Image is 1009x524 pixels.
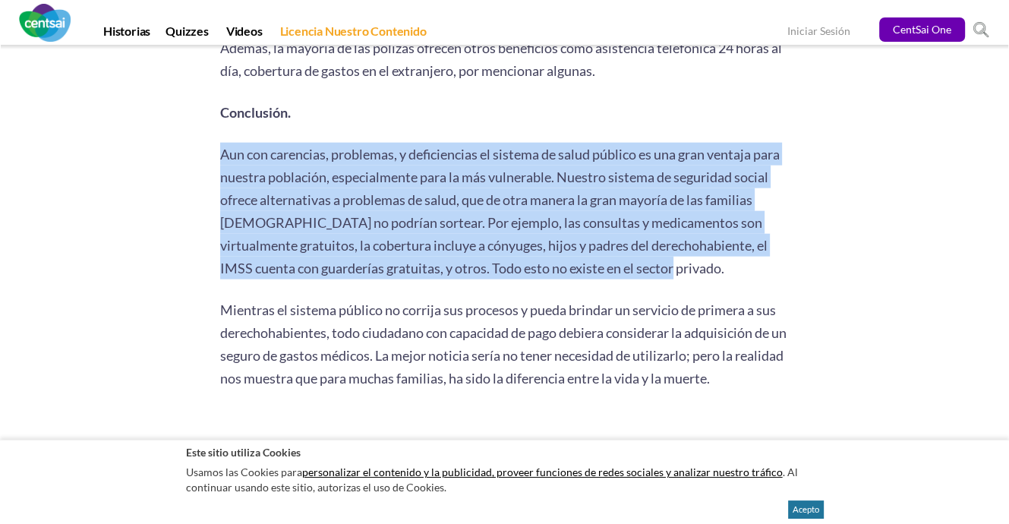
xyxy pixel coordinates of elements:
p: Usamos las Cookies para . Al continuar usando este sitio, autorizas el uso de Cookies. [186,461,824,498]
button: Acepto [788,500,824,519]
b: Conclusión. [220,104,291,121]
a: Iniciar Sesión [787,24,850,40]
a: Videos [219,24,270,45]
a: CentSai One [879,17,965,42]
img: CentSai [19,4,71,42]
span: Aun con carencias, problemas, y deficiencias el sistema de salud público es una gran ventaja para... [220,146,780,276]
a: Quizzes [158,24,216,45]
a: Historias [96,24,158,45]
span: Además, la mayoría de las pólizas ofrecen otros beneficios como asistencia telefónica 24 horas al... [220,39,782,79]
a: Licencia Nuestro Contenido [273,24,434,45]
span: Mientras el sistema público no corrija sus procesos y pueda brindar un servicio de primera a sus ... [220,301,787,387]
h2: Este sitio utiliza Cookies [186,445,824,459]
